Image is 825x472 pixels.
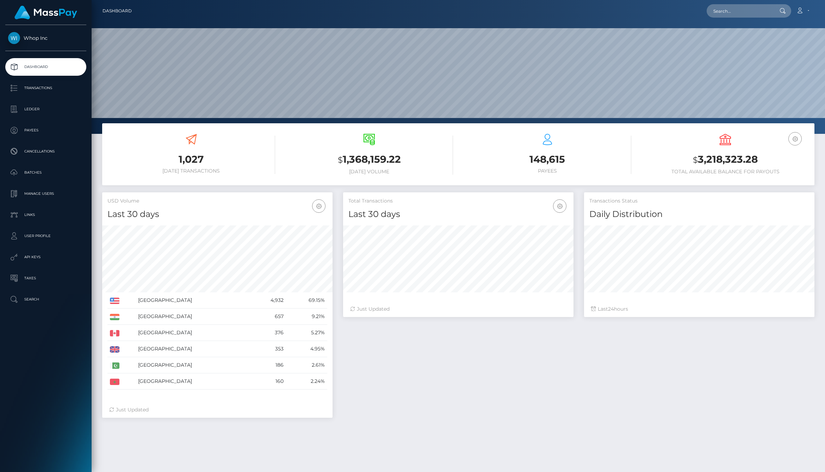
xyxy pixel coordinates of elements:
[103,4,132,18] a: Dashboard
[8,273,83,284] p: Taxes
[464,168,631,174] h6: Payees
[8,294,83,305] p: Search
[338,155,343,165] small: $
[14,6,77,19] img: MassPay Logo
[109,406,325,414] div: Just Updated
[5,79,86,97] a: Transactions
[286,153,453,167] h3: 1,368,159.22
[8,32,20,44] img: Whop Inc
[5,248,86,266] a: API Keys
[110,362,119,369] img: PK.png
[251,309,286,325] td: 657
[286,341,327,357] td: 4.95%
[464,153,631,166] h3: 148,615
[5,206,86,224] a: Links
[136,341,251,357] td: [GEOGRAPHIC_DATA]
[589,208,809,221] h4: Daily Distribution
[5,164,86,181] a: Batches
[107,168,275,174] h6: [DATE] Transactions
[8,62,83,72] p: Dashboard
[8,104,83,114] p: Ledger
[8,210,83,220] p: Links
[251,341,286,357] td: 353
[107,198,327,205] h5: USD Volume
[5,143,86,160] a: Cancellations
[5,58,86,76] a: Dashboard
[8,146,83,157] p: Cancellations
[5,291,86,308] a: Search
[286,292,327,309] td: 69.15%
[591,305,807,313] div: Last hours
[5,185,86,203] a: Manage Users
[8,125,83,136] p: Payees
[286,357,327,373] td: 2.61%
[251,373,286,390] td: 160
[286,309,327,325] td: 9.21%
[348,208,568,221] h4: Last 30 days
[608,306,614,312] span: 24
[286,169,453,175] h6: [DATE] Volume
[110,379,119,385] img: MA.png
[136,357,251,373] td: [GEOGRAPHIC_DATA]
[693,155,698,165] small: $
[350,305,566,313] div: Just Updated
[8,83,83,93] p: Transactions
[5,269,86,287] a: Taxes
[286,373,327,390] td: 2.24%
[8,252,83,262] p: API Keys
[642,153,810,167] h3: 3,218,323.28
[8,231,83,241] p: User Profile
[707,4,773,18] input: Search...
[251,325,286,341] td: 376
[286,325,327,341] td: 5.27%
[107,208,327,221] h4: Last 30 days
[110,346,119,353] img: GB.png
[348,198,568,205] h5: Total Transactions
[107,153,275,166] h3: 1,027
[251,292,286,309] td: 4,932
[136,325,251,341] td: [GEOGRAPHIC_DATA]
[589,198,809,205] h5: Transactions Status
[251,357,286,373] td: 186
[110,314,119,320] img: IN.png
[8,167,83,178] p: Batches
[136,309,251,325] td: [GEOGRAPHIC_DATA]
[5,35,86,41] span: Whop Inc
[110,298,119,304] img: US.png
[136,373,251,390] td: [GEOGRAPHIC_DATA]
[110,330,119,336] img: CA.png
[5,100,86,118] a: Ledger
[5,227,86,245] a: User Profile
[136,292,251,309] td: [GEOGRAPHIC_DATA]
[8,188,83,199] p: Manage Users
[642,169,810,175] h6: Total Available Balance for Payouts
[5,122,86,139] a: Payees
